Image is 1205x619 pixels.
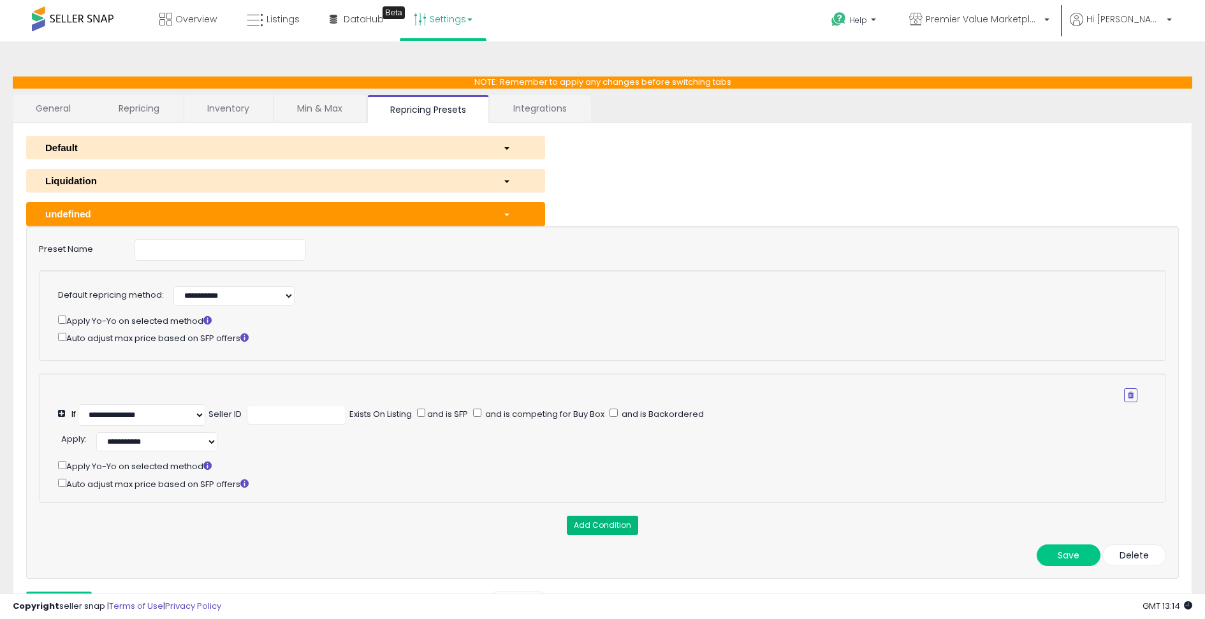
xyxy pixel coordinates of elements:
[344,13,384,25] span: DataHub
[1086,13,1163,25] span: Hi [PERSON_NAME]
[274,95,365,122] a: Min & Max
[96,95,182,122] a: Repricing
[26,136,545,159] button: Default
[58,476,1160,490] div: Auto adjust max price based on SFP offers
[13,601,221,613] div: seller snap | |
[109,600,163,612] a: Terms of Use
[208,409,242,421] div: Seller ID
[490,95,590,122] a: Integrations
[926,13,1041,25] span: Premier Value Marketplace LLC
[367,95,489,123] a: Repricing Presets
[620,408,704,420] span: and is Backordered
[821,2,889,41] a: Help
[36,174,493,187] div: Liquidation
[26,202,545,226] button: undefined
[492,592,544,610] button: Default
[567,516,638,535] button: Add Condition
[383,6,405,19] div: Tooltip anchor
[1128,391,1134,399] i: Remove Condition
[165,600,221,612] a: Privacy Policy
[175,13,217,25] span: Overview
[831,11,847,27] i: Get Help
[58,458,1160,472] div: Apply Yo-Yo on selected method
[1037,544,1100,566] button: Save
[29,239,125,256] label: Preset Name
[61,429,87,446] div: :
[13,76,1192,89] p: NOTE: Remember to apply any changes before switching tabs
[1102,544,1166,566] button: Delete
[61,433,85,445] span: Apply
[26,169,545,193] button: Liquidation
[58,289,164,302] label: Default repricing method:
[349,409,412,421] div: Exists On Listing
[1070,13,1172,41] a: Hi [PERSON_NAME]
[36,207,493,221] div: undefined
[1143,600,1192,612] span: 2025-09-15 13:14 GMT
[36,141,493,154] div: Default
[26,592,92,613] button: New Preset
[13,600,59,612] strong: Copyright
[850,15,867,25] span: Help
[184,95,272,122] a: Inventory
[425,408,468,420] span: and is SFP
[58,313,1137,327] div: Apply Yo-Yo on selected method
[267,13,300,25] span: Listings
[13,95,94,122] a: General
[58,330,1137,344] div: Auto adjust max price based on SFP offers
[483,408,604,420] span: and is competing for Buy Box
